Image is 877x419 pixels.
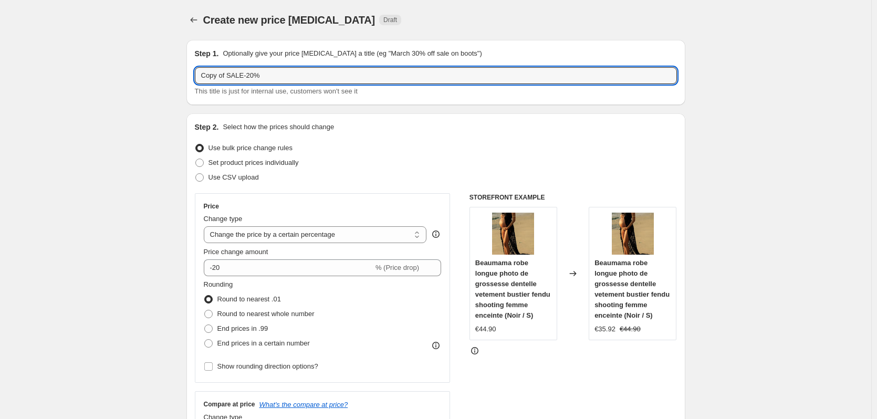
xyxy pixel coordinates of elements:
[259,401,348,408] button: What's the compare at price?
[208,173,259,181] span: Use CSV upload
[204,202,219,211] h3: Price
[204,280,233,288] span: Rounding
[475,324,496,334] div: €44.90
[195,122,219,132] h2: Step 2.
[195,67,677,84] input: 30% off holiday sale
[475,259,550,319] span: Beaumama robe longue photo de grossesse dentelle vetement bustier fendu shooting femme enceinte (...
[217,295,281,303] span: Round to nearest .01
[594,324,615,334] div: €35.92
[204,248,268,256] span: Price change amount
[612,213,654,255] img: 10107506562-1_80x.jpg
[208,159,299,166] span: Set product prices individually
[223,122,334,132] p: Select how the prices should change
[204,400,255,408] h3: Compare at price
[620,324,641,334] strike: €44.90
[217,339,310,347] span: End prices in a certain number
[375,264,419,271] span: % (Price drop)
[217,324,268,332] span: End prices in .99
[431,229,441,239] div: help
[492,213,534,255] img: 10107506562-1_80x.jpg
[203,14,375,26] span: Create new price [MEDICAL_DATA]
[217,310,315,318] span: Round to nearest whole number
[186,13,201,27] button: Price change jobs
[195,48,219,59] h2: Step 1.
[223,48,482,59] p: Optionally give your price [MEDICAL_DATA] a title (eg "March 30% off sale on boots")
[217,362,318,370] span: Show rounding direction options?
[208,144,293,152] span: Use bulk price change rules
[204,259,373,276] input: -15
[204,215,243,223] span: Change type
[195,87,358,95] span: This title is just for internal use, customers won't see it
[469,193,677,202] h6: STOREFRONT EXAMPLE
[594,259,670,319] span: Beaumama robe longue photo de grossesse dentelle vetement bustier fendu shooting femme enceinte (...
[383,16,397,24] span: Draft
